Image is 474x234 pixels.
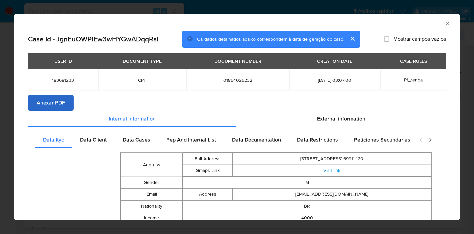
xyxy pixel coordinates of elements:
span: Mostrar campos vazios [393,36,446,42]
span: Data Client [80,136,107,144]
td: [EMAIL_ADDRESS][DOMAIN_NAME] [233,188,431,200]
span: 183681233 [36,77,90,83]
div: closure-recommendation-modal [14,14,460,220]
span: Pep And Internal List [166,136,216,144]
div: DOCUMENT NUMBER [210,55,265,67]
div: CASE RULES [396,55,431,67]
td: 4000 [183,212,432,224]
span: Anexar PDF [37,95,65,110]
div: DOCUMENT TYPE [119,55,166,67]
div: Detailed info [28,111,446,127]
span: CPF [106,77,178,83]
span: Data Kyc [43,136,64,144]
td: M [183,177,432,188]
td: Income [120,212,183,224]
span: Internal information [109,115,156,123]
td: Address [183,188,233,200]
td: [STREET_ADDRESS] 69911-120 [233,153,431,165]
div: CREATION DATE [313,55,357,67]
span: Data Cases [123,136,150,144]
span: External information [317,115,365,123]
span: Data Documentation [232,136,281,144]
a: Visit link [323,167,340,174]
span: Os dados detalhados abaixo correspondem à data de geração do caso. [197,36,344,42]
button: Anexar PDF [28,95,74,111]
span: [DATE] 03:07:00 [297,77,373,83]
td: Gmaps Link [183,165,233,176]
span: Pf_renda [404,76,423,83]
div: Detailed internal info [35,132,412,148]
span: Peticiones Secundarias [354,136,410,144]
button: Fechar a janela [444,20,450,26]
td: Gender [120,177,183,188]
h2: Case Id - JgnEuQWPlEw3wHYGwADqqRsI [28,35,158,43]
input: Mostrar campos vazios [384,36,389,42]
div: USER ID [50,55,76,67]
td: BR [183,200,432,212]
td: Email [120,188,183,200]
td: Address [120,153,183,177]
td: Full Address [183,153,233,165]
td: Nationality [120,200,183,212]
button: cerrar [344,31,360,47]
span: 01854026232 [194,77,281,83]
span: Data Restrictions [297,136,338,144]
